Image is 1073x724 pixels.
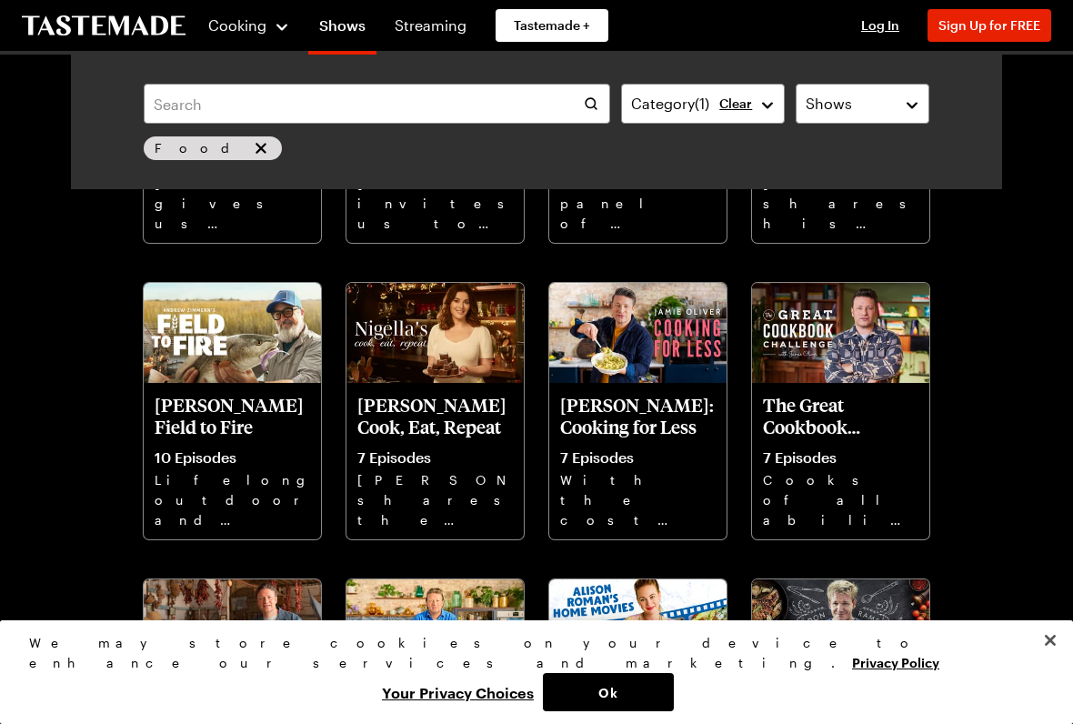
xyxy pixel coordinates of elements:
a: Andrew Zimmern's Field to Fire[PERSON_NAME] Field to Fire10 EpisodesLifelong outdoorsman and chef... [144,283,321,539]
p: [PERSON_NAME] Field to Fire [155,394,310,437]
span: Cooking [208,16,266,34]
p: Lifelong outdoorsman and chef [PERSON_NAME] heads back into the field to source his favorite prot... [155,470,310,528]
button: Your Privacy Choices [373,673,543,711]
img: The Great Cookbook Challenge with Jamie Oliver [752,283,929,383]
img: Alison Roman's Home Movies [549,579,727,679]
p: Tastemade's panel of comedians and food icons judge and debate [DATE] top 100 iconic dishes as vo... [560,174,716,232]
button: Cooking [207,4,290,47]
a: More information about your privacy, opens in a new tab [852,653,939,670]
p: With the cost of food on the rise, Cooking For Less is all about delicious recipes that won't blo... [560,470,716,528]
a: Jamie Oliver: Cooking for Less[PERSON_NAME]: Cooking for Less7 EpisodesWith the cost of food on t... [549,283,727,539]
button: Ok [543,673,674,711]
p: [PERSON_NAME] invites us to join him and his family in [GEOGRAPHIC_DATA] as they prepare for Chri... [357,174,513,232]
img: Jamie Oliver's 5 Ingredient Mediterranean Meals [346,579,524,679]
img: Jamie Oliver Cooks the Mediterranean [144,579,321,679]
p: Cooks of all abilities compete against each other to win a life-changing, first-of-its-kind prize. [763,470,918,528]
a: The Great Cookbook Challenge with Jamie OliverThe Great Cookbook Challenge with [PERSON_NAME]7 Ep... [752,283,929,539]
p: 7 Episodes [763,448,918,467]
p: 10 Episodes [155,448,310,467]
div: Category ( 1 ) [631,93,747,115]
p: Clear [719,96,752,112]
img: Jamie Oliver: Cooking for Less [549,283,727,383]
p: The Great Cookbook Challenge with [PERSON_NAME] [763,394,918,437]
a: Nigella Lawson's Cook, Eat, Repeat[PERSON_NAME] Cook, Eat, Repeat7 Episodes[PERSON_NAME] shares t... [346,283,524,539]
p: [PERSON_NAME] shares the rhythms and rituals of her kitchen and reveals the inspiration behind ma... [357,470,513,528]
button: Log In [844,16,917,35]
div: We may store cookies on your device to enhance our services and marketing. [29,633,1028,673]
input: Search [144,84,610,124]
a: To Tastemade Home Page [22,15,186,36]
a: Shows [308,4,376,55]
button: remove Food [251,138,271,158]
div: Privacy [29,633,1028,711]
button: Close [1030,620,1070,660]
button: Shows [796,84,929,124]
span: Shows [806,93,852,115]
p: [PERSON_NAME] Cook, Eat, Repeat [357,394,513,437]
p: [PERSON_NAME] gives us the gorgeous escapism of Christmas with quick and easy recipes that won’t ... [155,174,310,232]
img: Gordon Ramsay's Ultimate Cooking Course [752,579,929,679]
button: Clear Category filter [719,96,752,112]
a: Tastemade + [496,9,608,42]
img: Andrew Zimmern's Field to Fire [144,283,321,383]
p: 7 Episodes [357,448,513,467]
button: Sign Up for FREE [928,9,1051,42]
p: [PERSON_NAME] shares his favorite things to start your holidays off right. [763,174,918,232]
span: Food [155,138,247,158]
p: 7 Episodes [560,448,716,467]
p: [PERSON_NAME]: Cooking for Less [560,394,716,437]
button: Category(1) [621,84,785,124]
span: Log In [861,17,899,33]
span: Tastemade + [514,16,590,35]
span: Sign Up for FREE [938,17,1040,33]
img: Nigella Lawson's Cook, Eat, Repeat [346,283,524,383]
